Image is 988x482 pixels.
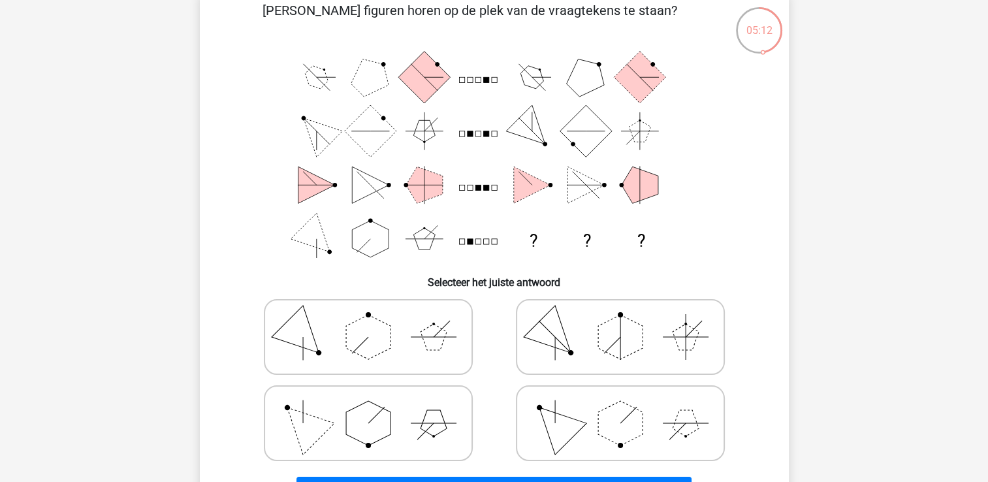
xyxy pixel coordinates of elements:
text: ? [637,231,645,251]
text: ? [583,231,591,251]
div: 05:12 [735,6,784,39]
p: [PERSON_NAME] figuren horen op de plek van de vraagtekens te staan? [221,1,719,40]
text: ? [529,231,537,251]
h6: Selecteer het juiste antwoord [221,266,768,289]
